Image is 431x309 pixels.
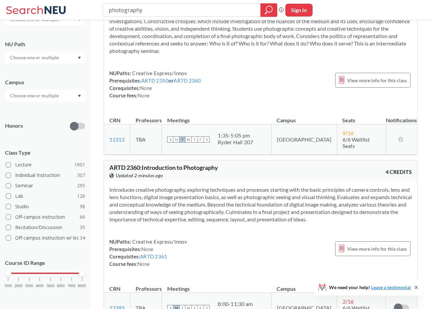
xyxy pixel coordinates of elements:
span: M [173,136,179,143]
div: Ryder Hall 207 [218,139,253,146]
span: 6/6 Waitlist Seats [343,136,370,149]
label: Lab [6,192,85,200]
p: Course ID Range [5,259,85,267]
span: T [179,136,185,143]
svg: magnifying glass [265,5,273,15]
span: 66 [80,213,85,221]
label: Off-campus instruction [6,213,85,221]
div: NUPaths: Prerequisites: Corequisites: Course fees: [109,238,187,268]
span: 1901 [74,161,85,168]
span: 7000 [68,284,76,288]
div: CRN [109,285,120,292]
label: Lecture [6,160,85,169]
section: Explores how process informs concept and vice versa, with a focus on making and photographic prac... [109,3,412,55]
span: 2 / 16 [343,298,354,305]
span: Class Type [5,149,85,156]
span: 8000 [78,284,86,288]
th: Meetings [162,278,272,293]
span: 9 / 16 [343,130,354,136]
span: View more info for this class [347,245,407,253]
th: Seats [337,110,386,124]
div: Dropdown arrow [5,52,85,63]
span: S [167,136,173,143]
svg: Dropdown arrow [78,95,81,97]
span: We need your help! [329,285,411,290]
span: 4000 [36,284,44,288]
label: Individual Instruction [6,171,85,180]
span: 4 CREDITS [386,168,412,176]
span: None [138,92,150,98]
span: 126 [77,192,85,200]
label: Seminar [6,181,85,190]
div: magnifying glass [260,3,277,17]
span: T [191,136,197,143]
th: Notifications [386,110,417,124]
div: NU Path [5,40,85,48]
span: None [140,85,152,91]
span: 34 [80,234,85,242]
span: W [185,136,191,143]
td: TBA [130,124,162,155]
span: Updated 2 minutes ago [116,172,163,179]
th: Campus [271,110,337,124]
div: 8:00 - 11:30 am [218,301,253,307]
span: Creative Express/Innov [131,239,187,245]
div: Campus [5,79,85,86]
label: Recitation/Discussion [6,223,85,232]
span: 307 [77,172,85,179]
div: 1:35 - 5:05 pm [218,132,253,139]
a: ARTD 2360 [174,78,201,84]
input: Choose one or multiple [7,54,63,62]
a: ARTD 2361 [140,253,167,259]
span: View more info for this class [347,76,407,85]
section: Introduces creative photography, exploring techniques and processes starting with the basic princ... [109,186,412,223]
span: 3000 [25,284,33,288]
span: 295 [77,182,85,189]
span: F [197,136,204,143]
label: Off-campus instruction w/ lec [6,234,85,242]
a: 11313 [109,136,124,143]
span: None [141,246,153,252]
th: Meetings [162,110,272,124]
td: [GEOGRAPHIC_DATA] [271,124,337,155]
button: Sign In [285,4,313,17]
div: CRN [109,117,120,124]
p: Honors [5,122,23,130]
th: Campus [271,278,337,293]
div: NUPaths: Prerequisites: or Corequisites: Course fees: [109,69,201,99]
input: Choose one or multiple [7,92,63,100]
span: 2000 [14,284,23,288]
span: None [138,261,150,267]
a: ARTD 2350 [141,78,169,84]
span: S [204,136,210,143]
th: Professors [130,110,162,124]
span: Creative Express/Innov [131,70,187,76]
div: Dropdown arrow [5,90,85,101]
span: 5000 [46,284,55,288]
th: Notifications [386,278,417,293]
th: Professors [130,278,162,293]
span: 6000 [57,284,65,288]
span: 98 [80,203,85,210]
input: Class, professor, course number, "phrase" [108,4,256,16]
label: Studio [6,202,85,211]
th: Seats [337,278,386,293]
span: 35 [80,224,85,231]
span: 1000 [4,284,12,288]
span: ARTD 2360 : Introduction to Photography [109,164,218,171]
a: Leave a testimonial [371,284,411,290]
svg: Dropdown arrow [78,57,81,59]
